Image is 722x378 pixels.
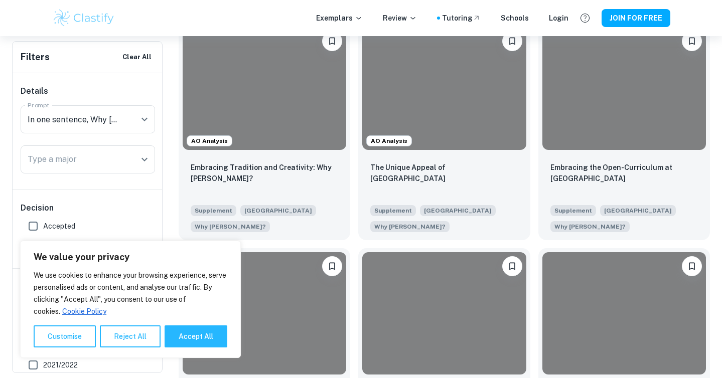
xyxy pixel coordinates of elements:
button: Please log in to bookmark exemplars [502,256,522,276]
button: Please log in to bookmark exemplars [322,31,342,51]
h6: Filters [21,50,50,64]
a: AO AnalysisPlease log in to bookmark exemplarsEmbracing Tradition and Creativity: Why Brown?Suppl... [179,23,350,240]
p: The Unique Appeal of Brown University [370,162,518,184]
button: JOIN FOR FREE [602,9,670,27]
button: Please log in to bookmark exemplars [502,31,522,51]
a: Schools [501,13,529,24]
a: Login [549,13,568,24]
span: [GEOGRAPHIC_DATA] [420,205,496,216]
button: Reject All [100,325,161,347]
p: Exemplars [316,13,363,24]
span: Supplement [550,205,596,216]
a: Cookie Policy [62,307,107,316]
button: Help and Feedback [576,10,594,27]
p: Embracing the Open-Curriculum at Brown University [550,162,698,184]
span: Accepted [43,221,75,232]
label: Prompt [28,101,50,109]
span: In one sentence, Why Brown? [370,220,450,232]
h6: Details [21,85,155,97]
h6: Decision [21,202,155,214]
button: Clear All [120,50,154,65]
p: We use cookies to enhance your browsing experience, serve personalised ads or content, and analys... [34,269,227,317]
img: Clastify logo [52,8,116,28]
span: [GEOGRAPHIC_DATA] [240,205,316,216]
span: [GEOGRAPHIC_DATA] [600,205,676,216]
button: Customise [34,325,96,347]
span: Why [PERSON_NAME]? [554,222,626,231]
p: Review [383,13,417,24]
a: Please log in to bookmark exemplarsEmbracing the Open-Curriculum at Brown UniversitySupplement[GE... [538,23,710,240]
button: Open [137,152,152,166]
span: AO Analysis [367,136,411,145]
button: Please log in to bookmark exemplars [682,256,702,276]
span: Supplement [370,205,416,216]
span: Supplement [191,205,236,216]
a: AO AnalysisPlease log in to bookmark exemplarsThe Unique Appeal of Brown UniversitySupplement[GEO... [358,23,530,240]
button: Please log in to bookmark exemplars [682,31,702,51]
a: Tutoring [442,13,481,24]
p: We value your privacy [34,251,227,263]
span: Why [PERSON_NAME]? [195,222,266,231]
button: Open [137,112,152,126]
span: In one sentence, Why Brown? [191,220,270,232]
div: We value your privacy [20,241,241,358]
p: Embracing Tradition and Creativity: Why Brown? [191,162,338,184]
span: 2021/2022 [43,359,78,370]
span: Why [PERSON_NAME]? [374,222,446,231]
span: In one sentence, Why Brown? [550,220,630,232]
button: Accept All [165,325,227,347]
span: AO Analysis [187,136,232,145]
button: Please log in to bookmark exemplars [322,256,342,276]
